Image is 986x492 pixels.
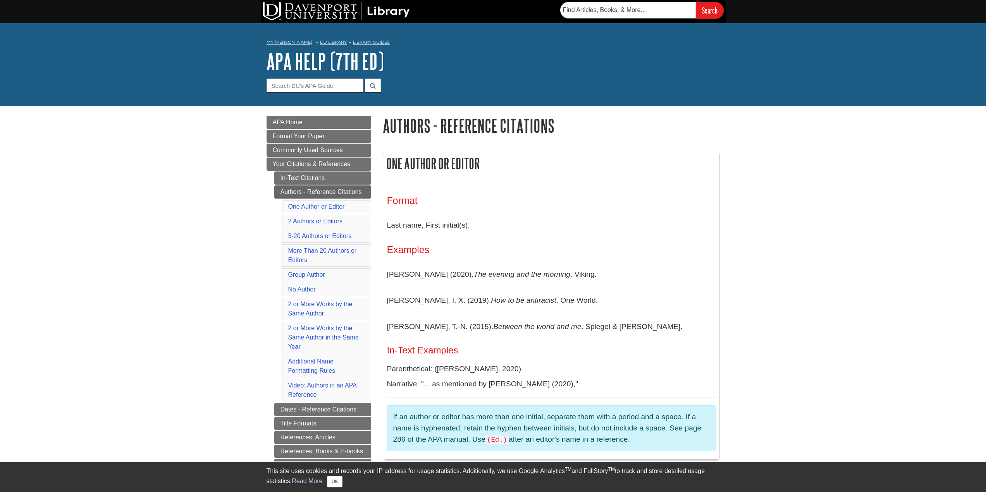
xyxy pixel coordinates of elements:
[267,49,384,73] a: APA Help (7th Ed)
[267,130,371,143] a: Format Your Paper
[273,119,303,125] span: APA Home
[387,363,716,375] p: Parenthetical: ([PERSON_NAME], 2020)
[493,322,581,331] i: Between the world and me
[288,382,356,398] a: Video: Authors in an APA Reference
[387,289,716,312] p: [PERSON_NAME], I. X. (2019). . One World.
[560,2,724,19] form: Searches DU Library's articles, books, and more
[267,116,371,129] a: APA Home
[274,459,371,472] a: References: Online Sources
[491,296,556,304] i: How to be antiracist
[560,2,696,18] input: Find Articles, Books, & More...
[288,218,343,225] a: 2 Authors or Editors
[274,403,371,416] a: Dates - Reference Citations
[387,263,716,286] p: [PERSON_NAME] (2020). . Viking.
[387,244,716,255] h3: Examples
[387,315,716,338] p: [PERSON_NAME], T.-N. (2015). . Spiegel & [PERSON_NAME].
[267,466,720,487] div: This site uses cookies and records your IP address for usage statistics. Additionally, we use Goo...
[288,203,345,210] a: One Author or Editor
[288,233,352,239] a: 3-20 Authors or Editors
[273,161,350,167] span: Your Citations & References
[608,466,615,472] sup: TM
[274,185,371,199] a: Authors - Reference Citations
[393,411,709,445] p: If an author or editor has more than one initial, separate them with a period and a space. If a n...
[273,133,325,139] span: Format Your Paper
[273,147,343,153] span: Commonly Used Sources
[267,79,363,92] input: Search DU's APA Guide
[267,37,720,50] nav: breadcrumb
[387,379,716,390] p: Narrative: "... as mentioned by [PERSON_NAME] (2020),"
[387,345,716,355] h4: In-Text Examples
[353,39,390,45] a: Library Guides
[274,171,371,185] a: In-Text Citations
[267,158,371,171] a: Your Citations & References
[292,478,322,484] a: Read More
[383,116,720,135] h1: Authors - Reference Citations
[274,431,371,444] a: References: Articles
[288,247,357,263] a: More Than 20 Authors or Editors
[473,270,570,278] i: The evening and the morning
[565,466,571,472] sup: TM
[288,325,359,350] a: 2 or More Works by the Same Author in the Same Year
[387,195,716,206] h3: Format
[274,445,371,458] a: References: Books & E-books
[263,2,410,21] img: DU Library
[288,286,316,293] a: No Author
[274,417,371,430] a: Title Formats
[327,476,342,487] button: Close
[267,144,371,157] a: Commonly Used Sources
[288,271,325,278] a: Group Author
[320,39,347,45] a: DU Library
[485,435,509,444] code: (Ed.)
[383,153,719,174] h2: One Author or Editor
[387,214,716,237] p: Last name, First initial(s).
[267,39,312,46] a: My [PERSON_NAME]
[696,2,724,19] input: Search
[288,358,336,374] a: Additional Name Formatting Rules
[288,301,353,317] a: 2 or More Works by the Same Author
